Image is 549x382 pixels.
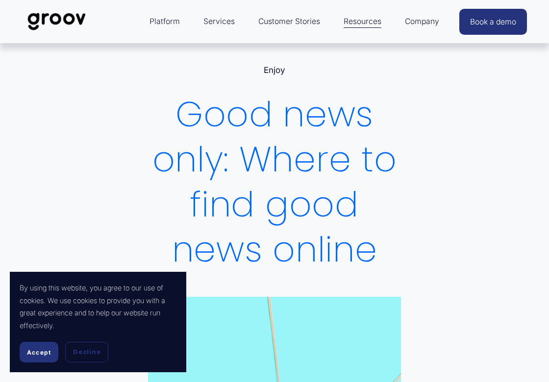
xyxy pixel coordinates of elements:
[150,15,180,28] span: Platform
[459,9,527,35] a: Book a demo
[405,15,439,28] span: Company
[199,10,240,33] a: Services
[148,92,400,272] h1: Good news only: Where to find good news online
[65,342,108,362] button: Decline
[253,10,325,33] a: Customer Stories
[73,348,100,357] span: Decline
[10,272,186,372] section: Cookie banner
[145,10,185,33] a: folder dropdown
[264,65,285,75] a: Enjoy
[400,10,444,33] a: folder dropdown
[344,15,381,28] span: Resources
[27,349,51,356] span: Accept
[20,342,58,362] button: Accept
[22,5,91,38] img: Groov | Workplace Science Platform | Unlock Performance | Drive Results
[339,10,386,33] a: folder dropdown
[20,282,176,332] p: By using this website, you agree to our use of cookies. We use cookies to provide you with a grea...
